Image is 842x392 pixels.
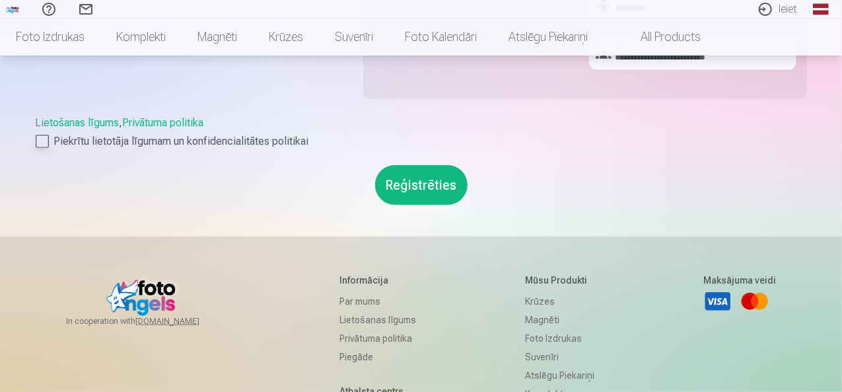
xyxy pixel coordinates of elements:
[389,19,493,56] a: Foto kalendāri
[525,274,594,287] h5: Mūsu produkti
[493,19,604,56] a: Atslēgu piekariņi
[604,19,717,56] a: All products
[5,5,20,13] img: /fa1
[182,19,253,56] a: Magnēti
[375,165,468,205] button: Reģistrēties
[525,366,594,385] a: Atslēgu piekariņi
[36,116,120,129] a: Lietošanas līgums
[135,316,231,327] a: [DOMAIN_NAME]
[319,19,389,56] a: Suvenīri
[525,311,594,329] a: Magnēti
[703,287,732,316] a: Visa
[340,311,417,329] a: Lietošanas līgums
[340,348,417,366] a: Piegāde
[525,292,594,311] a: Krūzes
[36,134,807,149] label: Piekrītu lietotāja līgumam un konfidencialitātes politikai
[36,115,807,149] div: ,
[740,287,769,316] a: Mastercard
[253,19,319,56] a: Krūzes
[525,348,594,366] a: Suvenīri
[340,292,417,311] a: Par mums
[340,274,417,287] h5: Informācija
[100,19,182,56] a: Komplekti
[703,274,776,287] h5: Maksājuma veidi
[66,316,231,327] span: In cooperation with
[525,329,594,348] a: Foto izdrukas
[123,116,204,129] a: Privātuma politika
[340,329,417,348] a: Privātuma politika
